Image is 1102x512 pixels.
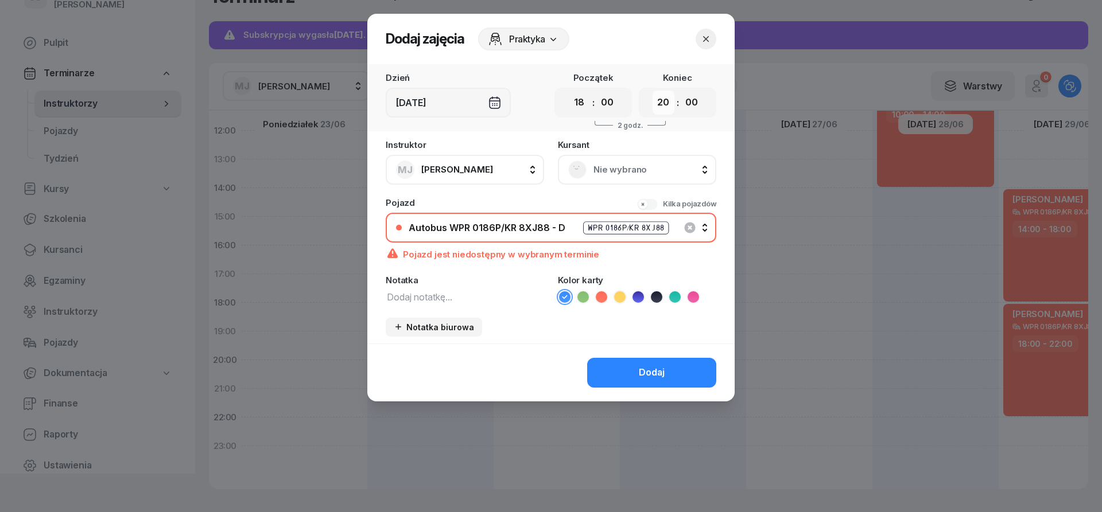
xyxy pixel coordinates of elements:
[421,164,493,175] span: [PERSON_NAME]
[409,223,565,232] div: Autobus WPR 0186P/KR 8XJ88 - D
[637,198,716,210] button: Kilka pojazdów
[386,213,716,243] button: Autobus WPR 0186P/KR 8XJ88 - DWPR 0186P/KR 8XJ88
[677,96,679,110] div: :
[592,96,595,110] div: :
[386,318,482,337] button: Notatka biurowa
[587,358,716,388] button: Dodaj
[509,32,545,46] span: Praktyka
[583,221,669,234] div: WPR 0186P/KR 8XJ88
[663,198,716,210] div: Kilka pojazdów
[639,365,665,380] div: Dodaj
[593,162,706,177] span: Nie wybrano
[394,322,474,332] div: Notatka biurowa
[398,165,413,175] span: MJ
[386,30,464,48] h2: Dodaj zajęcia
[386,155,544,185] button: MJ[PERSON_NAME]
[386,243,716,262] div: Pojazd jest niedostępny w wybranym terminie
